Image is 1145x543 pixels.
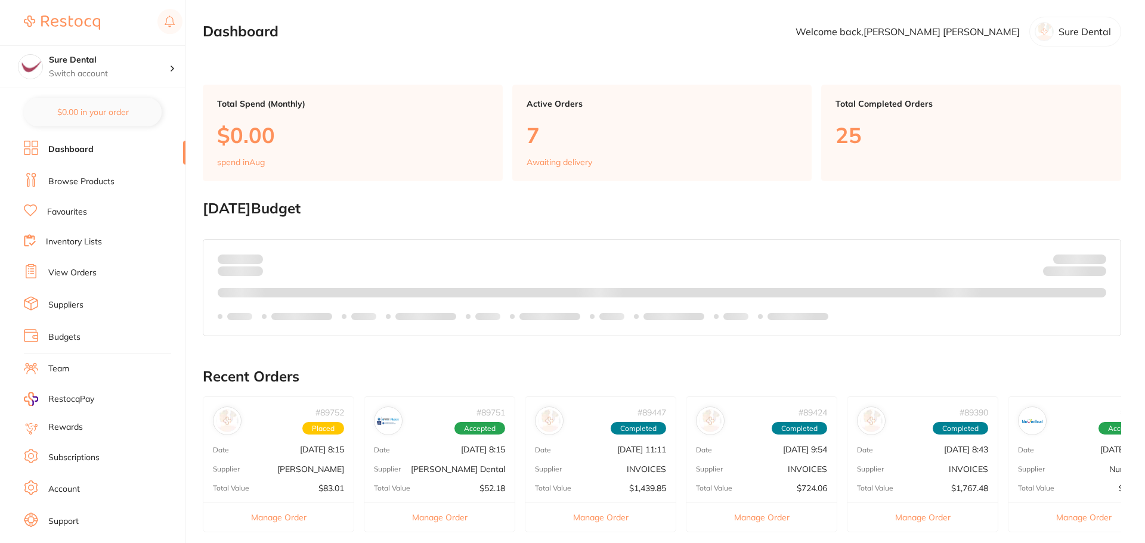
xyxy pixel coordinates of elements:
[699,409,722,432] img: INVOICES
[1043,264,1106,278] p: Remaining:
[48,299,83,311] a: Suppliers
[374,465,401,473] p: Supplier
[479,483,505,493] p: $52.18
[24,392,94,406] a: RestocqPay
[847,502,998,532] button: Manage Order
[799,408,827,417] p: # 89424
[217,123,488,147] p: $0.00
[24,15,100,30] img: Restocq Logo
[48,393,94,405] span: RestocqPay
[46,236,102,248] a: Inventory Lists
[1021,409,1044,432] img: Numedical
[527,123,798,147] p: 7
[203,368,1121,385] h2: Recent Orders
[377,409,400,432] img: Erskine Dental
[217,157,265,167] p: spend in Aug
[527,99,798,108] p: Active Orders
[48,421,83,433] a: Rewards
[535,484,571,492] p: Total Value
[535,446,551,454] p: Date
[218,264,263,278] p: month
[944,445,988,454] p: [DATE] 8:43
[48,144,94,156] a: Dashboard
[519,312,580,321] p: Labels extended
[18,55,42,79] img: Sure Dental
[203,23,278,40] h2: Dashboard
[512,85,812,181] a: Active Orders7Awaiting delivery
[213,446,229,454] p: Date
[835,123,1107,147] p: 25
[374,446,390,454] p: Date
[538,409,561,432] img: INVOICES
[611,422,666,435] span: Completed
[227,312,252,321] p: Labels
[535,465,562,473] p: Supplier
[277,464,344,474] p: [PERSON_NAME]
[1053,254,1106,263] p: Budget:
[24,9,100,36] a: Restocq Logo
[599,312,624,321] p: Labels
[47,206,87,218] a: Favourites
[475,312,500,321] p: Labels
[48,267,97,279] a: View Orders
[643,312,704,321] p: Labels extended
[723,312,748,321] p: Labels
[476,408,505,417] p: # 89751
[617,445,666,454] p: [DATE] 11:11
[49,54,169,66] h4: Sure Dental
[271,312,332,321] p: Labels extended
[525,502,676,532] button: Manage Order
[203,85,503,181] a: Total Spend (Monthly)$0.00spend inAug
[797,483,827,493] p: $724.06
[1083,253,1106,264] strong: $NaN
[772,422,827,435] span: Completed
[857,484,893,492] p: Total Value
[857,446,873,454] p: Date
[788,464,827,474] p: INVOICES
[48,483,80,495] a: Account
[315,408,344,417] p: # 89752
[216,409,239,432] img: Henry Schein Halas
[374,484,410,492] p: Total Value
[1059,26,1111,37] p: Sure Dental
[629,483,666,493] p: $1,439.85
[242,253,263,264] strong: $0.00
[696,465,723,473] p: Supplier
[783,445,827,454] p: [DATE] 9:54
[627,464,666,474] p: INVOICES
[860,409,883,432] img: INVOICES
[461,445,505,454] p: [DATE] 8:15
[49,68,169,80] p: Switch account
[218,254,263,263] p: Spent:
[796,26,1020,37] p: Welcome back, [PERSON_NAME] [PERSON_NAME]
[411,464,505,474] p: [PERSON_NAME] Dental
[1018,465,1045,473] p: Supplier
[217,99,488,108] p: Total Spend (Monthly)
[960,408,988,417] p: # 89390
[213,465,240,473] p: Supplier
[821,85,1121,181] a: Total Completed Orders25
[857,465,884,473] p: Supplier
[835,99,1107,108] p: Total Completed Orders
[395,312,456,321] p: Labels extended
[454,422,505,435] span: Accepted
[24,392,38,406] img: RestocqPay
[48,331,81,343] a: Budgets
[24,98,162,126] button: $0.00 in your order
[318,483,344,493] p: $83.01
[951,483,988,493] p: $1,767.48
[1018,446,1034,454] p: Date
[48,176,114,188] a: Browse Products
[638,408,666,417] p: # 89447
[48,363,69,375] a: Team
[213,484,249,492] p: Total Value
[300,445,344,454] p: [DATE] 8:15
[933,422,988,435] span: Completed
[203,502,354,532] button: Manage Order
[48,516,79,528] a: Support
[768,312,828,321] p: Labels extended
[696,484,732,492] p: Total Value
[351,312,376,321] p: Labels
[364,502,515,532] button: Manage Order
[949,464,988,474] p: INVOICES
